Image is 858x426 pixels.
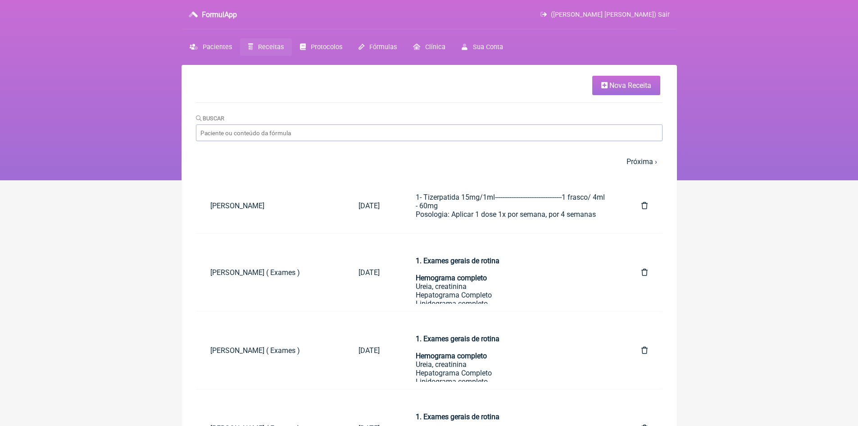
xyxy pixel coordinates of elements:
[405,38,454,56] a: Clínica
[401,186,620,226] a: 1- Tizerpatida 15mg/1ml-------------------------------------1 frasco/ 4ml - 60mgPosologia: Aplica...
[344,339,394,362] a: [DATE]
[416,326,606,420] div: Ureia, creatinina Hepatograma Completo Lipidograma completo
[416,257,499,282] strong: 1. Exames gerais de rotina Hemograma completo
[203,43,232,51] span: Pacientes
[182,38,240,56] a: Pacientes
[196,124,663,141] input: Paciente ou conteúdo da fórmula
[196,339,344,362] a: [PERSON_NAME] ( Exames )
[258,43,284,51] span: Receitas
[196,152,663,171] nav: pager
[592,76,660,95] a: Nova Receita
[609,81,651,90] span: Nova Receita
[416,193,606,219] div: 1- Tizerpatida 15mg/1ml-------------------------------------1 frasco/ 4ml - 60mg Posologia: Aplic...
[344,194,394,217] a: [DATE]
[350,38,405,56] a: Fórmulas
[551,11,670,18] span: ([PERSON_NAME] [PERSON_NAME]) Sair
[626,157,657,166] a: Próxima ›
[401,241,620,304] a: 1. Exames gerais de rotinaHemograma completo Ureia, creatininaHepatograma CompletoLipidograma com...
[473,43,503,51] span: Sua Conta
[369,43,397,51] span: Fórmulas
[401,319,620,382] a: 1. Exames gerais de rotinaHemograma completo Ureia, creatininaHepatograma CompletoLipidograma com...
[202,10,237,19] h3: FormulApp
[344,261,394,284] a: [DATE]
[454,38,511,56] a: Sua Conta
[292,38,350,56] a: Protocolos
[240,38,292,56] a: Receitas
[196,261,344,284] a: [PERSON_NAME] ( Exames )
[416,248,606,334] div: Ureia, creatinina Hepatograma Completo Lipidograma completo
[416,334,499,360] strong: 1. Exames gerais de rotina Hemograma completo
[196,115,225,122] label: Buscar
[196,194,344,217] a: [PERSON_NAME]
[425,43,445,51] span: Clínica
[311,43,342,51] span: Protocolos
[540,11,669,18] a: ([PERSON_NAME] [PERSON_NAME]) Sair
